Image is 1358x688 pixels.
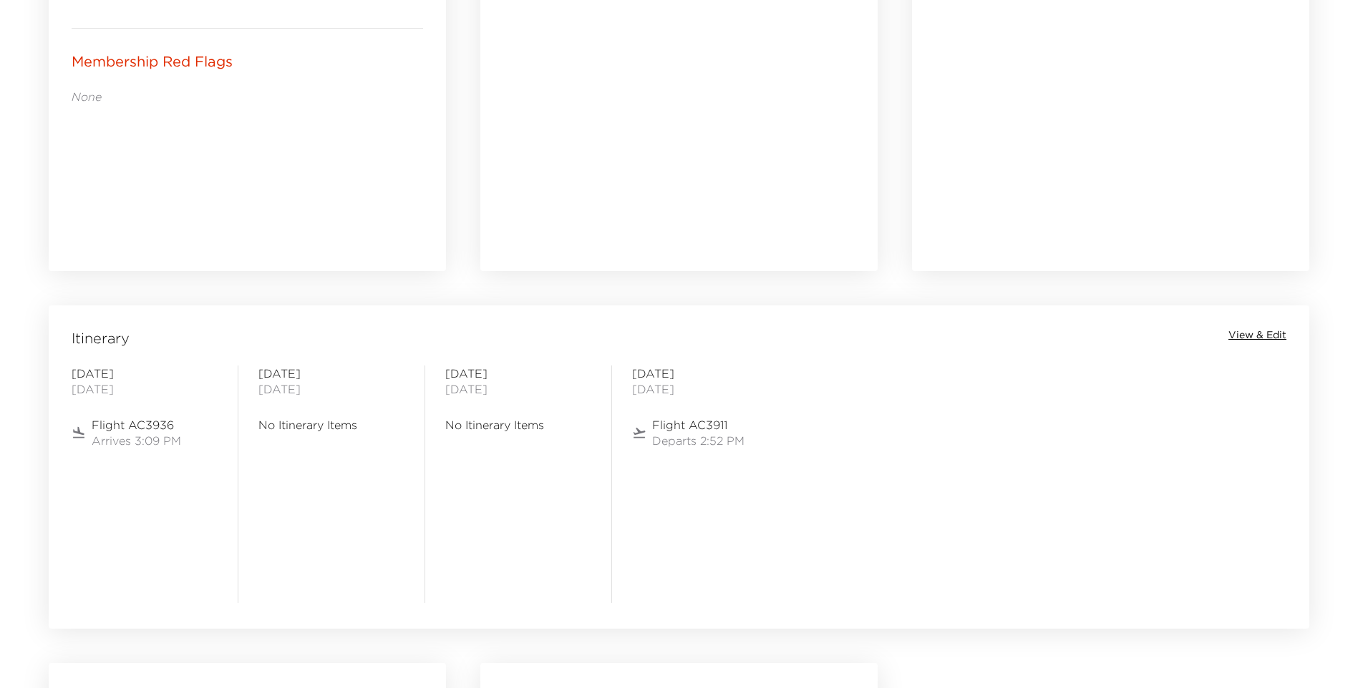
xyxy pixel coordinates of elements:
[258,365,404,381] span: [DATE]
[72,51,233,72] p: Membership Red Flags
[1228,328,1286,343] button: View & Edit
[72,89,423,104] p: None
[92,433,181,448] span: Arrives 3:09 PM
[632,365,778,381] span: [DATE]
[445,381,591,397] span: [DATE]
[72,328,130,348] span: Itinerary
[258,417,404,433] span: No Itinerary Items
[652,433,745,448] span: Departs 2:52 PM
[652,417,745,433] span: Flight AC3911
[72,365,218,381] span: [DATE]
[92,417,181,433] span: Flight AC3936
[445,417,591,433] span: No Itinerary Items
[632,381,778,397] span: [DATE]
[72,381,218,397] span: [DATE]
[445,365,591,381] span: [DATE]
[258,381,404,397] span: [DATE]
